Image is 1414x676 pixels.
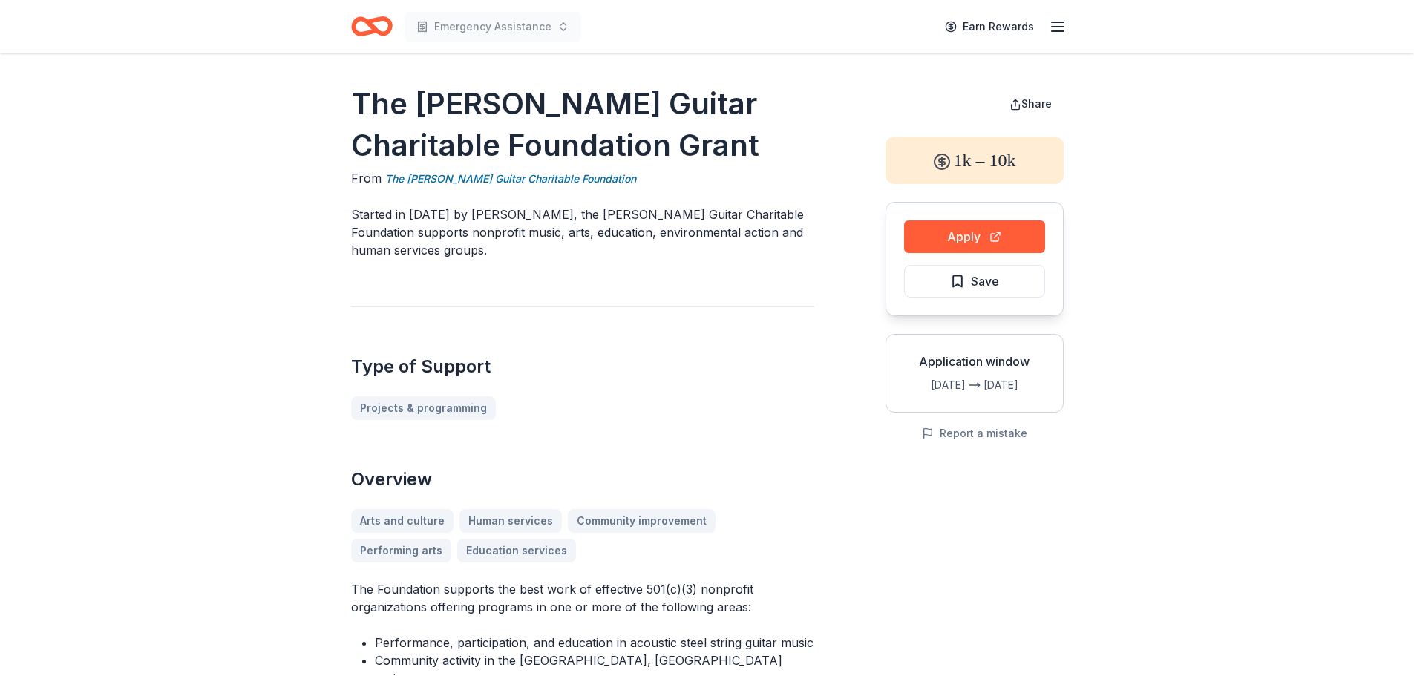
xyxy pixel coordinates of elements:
div: [DATE] [898,376,966,394]
span: Share [1021,97,1052,110]
button: Emergency Assistance [405,12,581,42]
li: Performance, participation, and education in acoustic steel string guitar music [375,634,814,652]
a: Projects & programming [351,396,496,420]
p: Started in [DATE] by [PERSON_NAME], the [PERSON_NAME] Guitar Charitable Foundation supports nonpr... [351,206,814,259]
a: The [PERSON_NAME] Guitar Charitable Foundation [385,170,636,188]
span: Emergency Assistance [434,18,551,36]
span: Save [971,272,999,291]
h2: Overview [351,467,814,491]
h1: The [PERSON_NAME] Guitar Charitable Foundation Grant [351,83,814,166]
div: [DATE] [983,376,1051,394]
p: The Foundation supports the best work of effective 501(c)(3) nonprofit organizations offering pro... [351,580,814,616]
button: Share [998,89,1064,119]
h2: Type of Support [351,355,814,378]
button: Apply [904,220,1045,253]
button: Save [904,265,1045,298]
a: Earn Rewards [936,13,1043,40]
div: 1k – 10k [886,137,1064,184]
a: Home [351,9,393,44]
div: Application window [898,352,1051,370]
button: Report a mistake [922,424,1027,442]
div: From [351,169,814,188]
